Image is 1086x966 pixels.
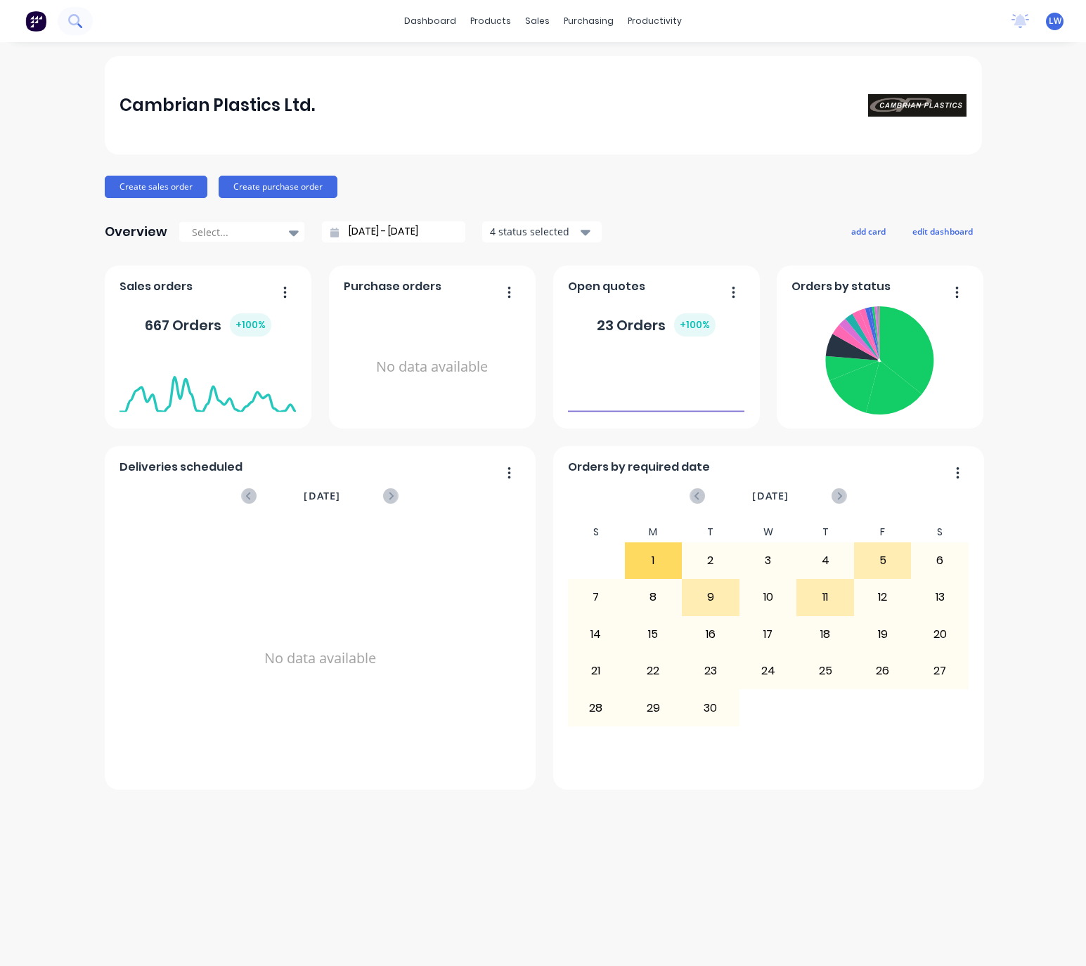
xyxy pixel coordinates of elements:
[912,653,968,688] div: 27
[568,459,710,476] span: Orders by required date
[568,278,645,295] span: Open quotes
[230,313,271,337] div: + 100 %
[855,580,911,615] div: 12
[797,617,853,652] div: 18
[626,690,682,725] div: 29
[683,690,739,725] div: 30
[626,543,682,578] div: 1
[568,617,624,652] div: 14
[855,653,911,688] div: 26
[903,222,982,240] button: edit dashboard
[752,488,789,504] span: [DATE]
[490,224,578,239] div: 4 status selected
[463,11,518,32] div: products
[912,580,968,615] div: 13
[626,617,682,652] div: 15
[482,221,602,242] button: 4 status selected
[912,543,968,578] div: 6
[740,543,796,578] div: 3
[683,543,739,578] div: 2
[397,11,463,32] a: dashboard
[625,522,683,542] div: M
[683,617,739,652] div: 16
[119,459,243,476] span: Deliveries scheduled
[626,580,682,615] div: 8
[797,543,853,578] div: 4
[621,11,689,32] div: productivity
[683,653,739,688] div: 23
[567,522,625,542] div: S
[911,522,969,542] div: S
[518,11,557,32] div: sales
[105,218,167,246] div: Overview
[344,301,520,433] div: No data available
[568,580,624,615] div: 7
[791,278,891,295] span: Orders by status
[682,522,739,542] div: T
[568,653,624,688] div: 21
[683,580,739,615] div: 9
[25,11,46,32] img: Factory
[842,222,895,240] button: add card
[674,313,716,337] div: + 100 %
[626,653,682,688] div: 22
[105,176,207,198] button: Create sales order
[304,488,340,504] span: [DATE]
[739,522,797,542] div: W
[119,91,315,119] div: Cambrian Plastics Ltd.
[868,94,967,117] img: Cambrian Plastics Ltd.
[568,690,624,725] div: 28
[557,11,621,32] div: purchasing
[740,617,796,652] div: 17
[740,653,796,688] div: 24
[145,313,271,337] div: 667 Orders
[219,176,337,198] button: Create purchase order
[855,543,911,578] div: 5
[1049,15,1061,27] span: LW
[344,278,441,295] span: Purchase orders
[796,522,854,542] div: T
[797,580,853,615] div: 11
[740,580,796,615] div: 10
[119,278,193,295] span: Sales orders
[854,522,912,542] div: F
[597,313,716,337] div: 23 Orders
[855,617,911,652] div: 19
[912,617,968,652] div: 20
[797,653,853,688] div: 25
[119,522,520,795] div: No data available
